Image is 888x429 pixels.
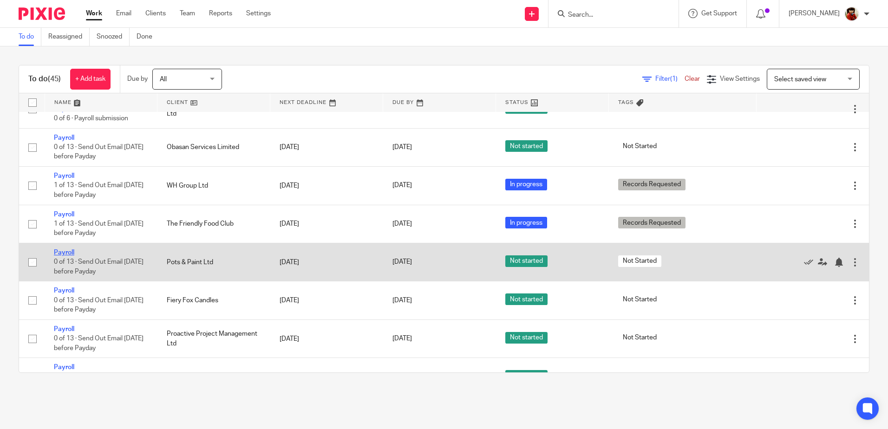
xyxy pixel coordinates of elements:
a: Payroll [54,135,74,141]
a: Reassigned [48,28,90,46]
span: Not Started [618,370,661,382]
a: Email [116,9,131,18]
a: Done [137,28,159,46]
td: Fiery Fox Candles [157,281,270,319]
a: Reports [209,9,232,18]
span: Tags [618,100,634,105]
a: Payroll [54,326,74,332]
span: Not Started [618,140,661,152]
a: Clear [685,76,700,82]
td: Coking Farm Ltd [157,358,270,396]
span: Not Started [618,293,661,305]
td: [DATE] [270,128,383,166]
a: Payroll [54,173,74,179]
a: Team [180,9,195,18]
td: [DATE] [270,358,383,396]
td: Pots & Paint Ltd [157,243,270,281]
span: In progress [505,179,547,190]
span: [DATE] [392,182,412,189]
p: Due by [127,74,148,84]
span: Get Support [701,10,737,17]
a: Payroll [54,287,74,294]
a: To do [19,28,41,46]
td: [DATE] [270,319,383,357]
a: Payroll [54,364,74,370]
span: [DATE] [392,336,412,342]
p: [PERSON_NAME] [789,9,840,18]
span: (45) [48,75,61,83]
a: + Add task [70,69,111,90]
a: Settings [246,9,271,18]
span: 0 of 6 · Payroll submission [54,115,128,122]
span: [DATE] [392,259,412,266]
span: 0 of 13 · Send Out Email [DATE] before Payday [54,259,144,275]
span: View Settings [720,76,760,82]
span: Not started [505,370,548,382]
span: 1 of 13 · Send Out Email [DATE] before Payday [54,182,144,199]
span: Not started [505,255,548,267]
span: Not started [505,293,548,305]
td: The Friendly Food Club [157,205,270,243]
td: WH Group Ltd [157,167,270,205]
a: Payroll - Ready to Run - September [54,96,123,112]
a: Mark as done [804,258,818,267]
td: [DATE] [270,167,383,205]
span: In progress [505,217,547,228]
span: [DATE] [392,297,412,304]
td: Proactive Project Management Ltd [157,319,270,357]
a: Work [86,9,102,18]
a: Payroll [54,249,74,256]
span: All [160,76,167,83]
span: (1) [670,76,678,82]
a: Clients [145,9,166,18]
span: [DATE] [392,144,412,150]
span: [DATE] [392,221,412,227]
span: 0 of 13 · Send Out Email [DATE] before Payday [54,144,144,160]
img: Pixie [19,7,65,20]
a: Payroll [54,211,74,218]
span: Not Started [618,255,661,267]
input: Search [567,11,651,19]
td: [DATE] [270,243,383,281]
td: Obasan Services Limited [157,128,270,166]
span: Select saved view [774,76,826,83]
img: Phil%20Baby%20pictures%20(3).JPG [844,6,859,21]
span: [DATE] [392,106,412,112]
span: Not started [505,332,548,344]
h1: To do [28,74,61,84]
span: Not started [505,140,548,152]
td: [DATE] [270,205,383,243]
span: 1 of 13 · Send Out Email [DATE] before Payday [54,221,144,237]
span: Records Requested [618,217,686,228]
a: Snoozed [97,28,130,46]
span: 0 of 13 · Send Out Email [DATE] before Payday [54,297,144,313]
span: Not Started [618,332,661,344]
span: 0 of 13 · Send Out Email [DATE] before Payday [54,336,144,352]
td: [DATE] [270,281,383,319]
span: Filter [655,76,685,82]
span: Records Requested [618,179,686,190]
